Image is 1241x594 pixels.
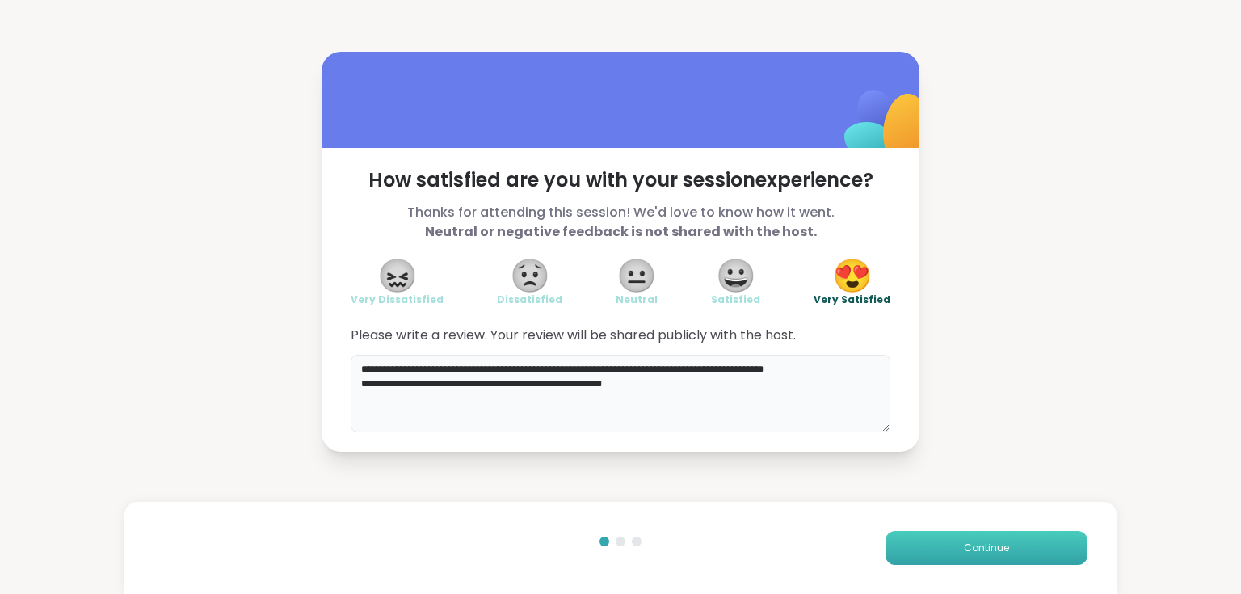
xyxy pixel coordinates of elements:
[716,261,756,290] span: 😀
[351,167,890,193] span: How satisfied are you with your session experience?
[351,293,444,306] span: Very Dissatisfied
[616,293,658,306] span: Neutral
[351,326,890,345] span: Please write a review. Your review will be shared publicly with the host.
[425,222,817,241] b: Neutral or negative feedback is not shared with the host.
[351,203,890,242] span: Thanks for attending this session! We'd love to know how it went.
[377,261,418,290] span: 😖
[832,261,873,290] span: 😍
[814,293,890,306] span: Very Satisfied
[510,261,550,290] span: 😟
[886,531,1087,565] button: Continue
[806,48,967,209] img: ShareWell Logomark
[964,541,1009,555] span: Continue
[711,293,760,306] span: Satisfied
[497,293,562,306] span: Dissatisfied
[616,261,657,290] span: 😐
